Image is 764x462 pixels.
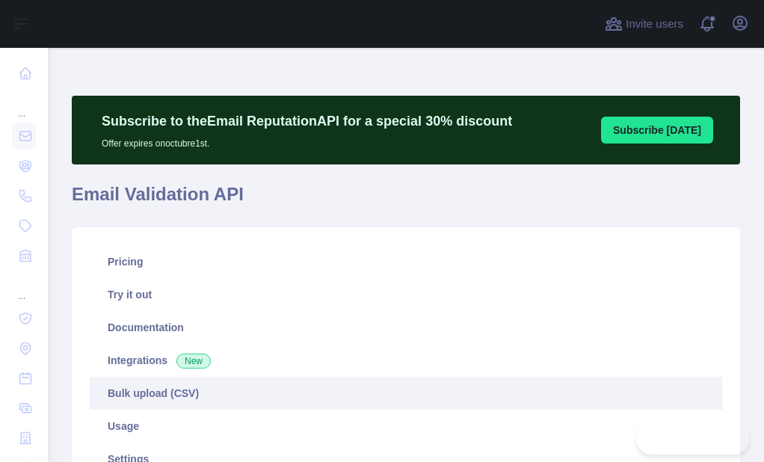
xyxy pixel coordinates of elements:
button: Invite users [602,12,686,36]
iframe: Toggle Customer Support [636,423,749,455]
div: ... [12,90,36,120]
a: Usage [90,410,722,443]
a: Bulk upload (CSV) [90,377,722,410]
button: Subscribe [DATE] [601,117,713,144]
h1: Email Validation API [72,182,740,218]
span: New [176,354,211,369]
a: Documentation [90,311,722,344]
a: Pricing [90,245,722,278]
p: Subscribe to the Email Reputation API for a special 30 % discount [102,111,512,132]
a: Try it out [90,278,722,311]
p: Offer expires on octubre 1st. [102,132,512,150]
span: Invite users [626,16,683,33]
a: Integrations New [90,344,722,377]
div: ... [12,272,36,302]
